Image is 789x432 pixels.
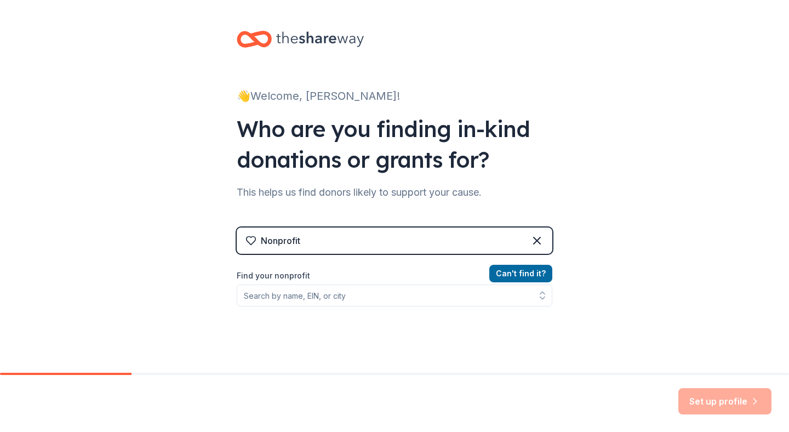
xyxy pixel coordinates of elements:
div: 👋 Welcome, [PERSON_NAME]! [237,87,552,105]
div: Nonprofit [261,234,300,247]
label: Find your nonprofit [237,269,552,282]
div: This helps us find donors likely to support your cause. [237,184,552,201]
button: Can't find it? [489,265,552,282]
input: Search by name, EIN, or city [237,285,552,306]
div: Who are you finding in-kind donations or grants for? [237,113,552,175]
